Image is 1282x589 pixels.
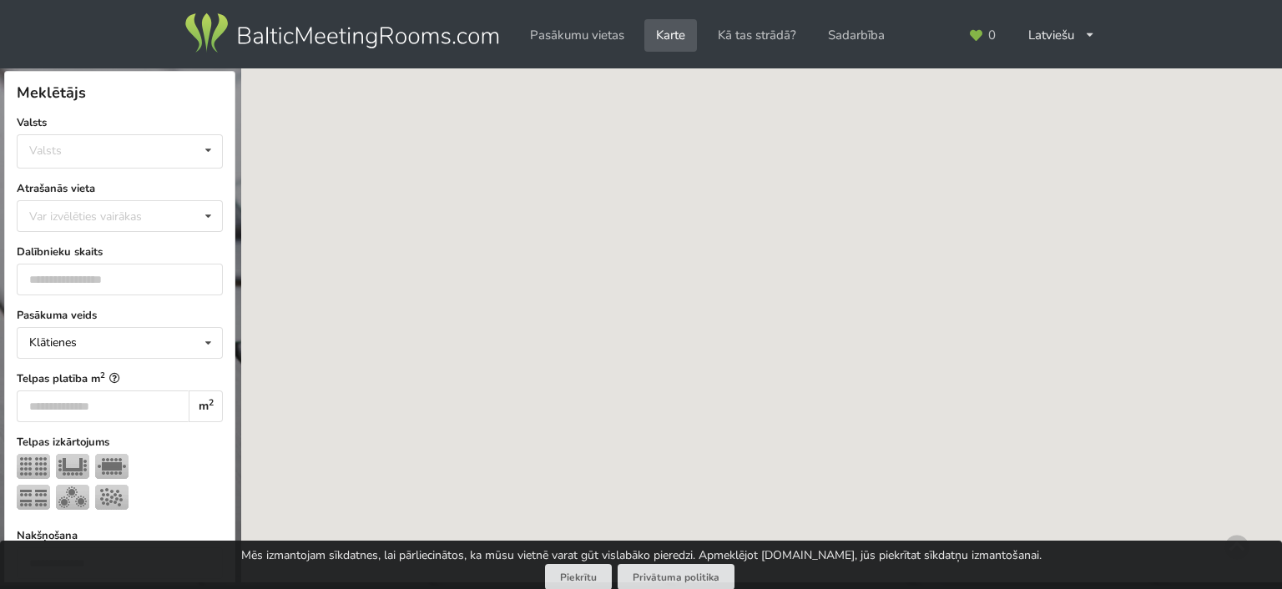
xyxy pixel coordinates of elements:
[182,10,502,57] img: Baltic Meeting Rooms
[56,485,89,510] img: Bankets
[17,307,224,324] label: Pasākuma veids
[209,396,214,409] sup: 2
[25,207,179,226] div: Var izvēlēties vairākas
[17,485,50,510] img: Klase
[988,29,996,42] span: 0
[17,114,224,131] label: Valsts
[17,180,224,197] label: Atrašanās vieta
[644,19,697,52] a: Karte
[17,527,224,544] label: Nakšņošana
[518,19,636,52] a: Pasākumu vietas
[189,390,223,422] div: m
[95,454,129,479] img: Sapulce
[17,83,86,103] span: Meklētājs
[17,244,224,260] label: Dalībnieku skaits
[29,337,77,349] div: Klātienes
[706,19,808,52] a: Kā tas strādā?
[1017,19,1108,52] div: Latviešu
[17,370,224,387] label: Telpas platība m
[17,454,50,479] img: Teātris
[816,19,896,52] a: Sadarbība
[56,454,89,479] img: U-Veids
[29,143,62,158] div: Valsts
[100,370,105,380] sup: 2
[17,434,224,451] label: Telpas izkārtojums
[95,485,129,510] img: Pieņemšana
